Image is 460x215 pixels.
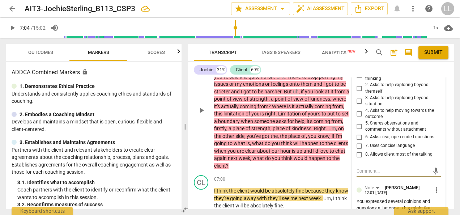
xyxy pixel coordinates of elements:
[258,89,264,94] span: be
[325,89,331,94] span: at
[209,50,237,55] span: Transcript
[311,126,314,131] span: .
[274,203,283,208] span: fine
[365,185,374,191] div: Note
[214,126,226,131] span: firstly
[222,203,235,208] span: client
[354,82,438,94] label: Coach asks questions to help the client explore beyond the client's current thinking or feeling t...
[365,120,438,133] span: 5. Shares observations and comments without attachment
[287,104,292,109] span: is
[332,133,336,139] span: if
[214,96,227,102] span: point
[354,142,438,150] label: Coach uses language that is generally clear and concise.
[336,111,342,117] span: to
[246,111,251,117] span: of
[227,148,237,154] span: you
[231,2,290,15] button: Assessment
[12,146,176,176] p: Partners with the client and relevant stakeholders to create clear agreements about the coaching ...
[441,2,454,15] div: LL
[231,89,241,94] span: and
[48,21,61,34] button: Volume
[294,155,308,161] span: would
[6,21,19,34] button: Play
[250,140,252,146] span: ,
[194,175,208,190] div: Change speaker
[305,188,325,194] span: because
[234,140,246,146] span: what
[326,81,335,87] span: got
[280,148,292,154] span: hour
[278,133,280,139] span: ,
[245,148,257,154] span: clear
[200,66,213,73] div: Jochie
[214,195,230,201] span: they're
[227,96,233,102] span: of
[252,89,258,94] span: to
[218,118,241,124] span: boundary
[429,22,443,34] div: 1x
[251,111,265,117] span: yours
[343,104,344,109] span: ,
[214,74,229,80] span: you've
[31,25,46,31] span: / 15:02
[365,107,438,120] span: 4. Asks to help moving towards the outcome
[229,126,233,131] span: a
[250,188,265,194] span: would
[226,126,229,131] span: ,
[335,89,346,94] span: from
[180,206,189,214] span: compare_arrows
[244,133,247,139] span: ,
[141,4,150,13] div: All changes saved
[389,48,398,57] span: post_add
[310,96,330,102] span: kindness
[308,74,319,80] span: stop
[50,24,59,32] span: volume_up
[304,118,307,124] span: ,
[351,2,388,15] button: Export
[261,74,274,80] span: harsh
[262,133,271,139] span: got
[295,118,304,124] span: help
[226,163,229,169] span: ?
[301,89,305,94] span: if
[354,133,438,142] label: Coach asks clear, direct, primarily open-ended questions, one at a time, at a pace that allows fo...
[327,155,332,161] span: to
[314,126,326,131] span: Right
[20,111,94,118] p: 2. Embodies a Coaching Mindset
[257,148,272,154] span: about
[272,188,296,194] span: absolutely
[8,24,17,32] span: play_arrow
[288,133,301,139] span: place
[365,134,434,140] span: 6. Asks clear, open-ended questions
[430,166,441,176] button: Add voice comment
[280,133,288,139] span: the
[309,195,321,201] span: week
[365,143,415,149] span: 7. Uses concise language
[216,66,226,73] div: 31%
[335,148,345,154] span: chat
[25,4,135,13] h2: AIT3-JochieSterling_B113_CSP3
[276,118,287,124] span: asks
[332,96,346,102] span: where
[281,89,284,94] span: .
[17,186,176,201] p: Coach partners with the client to identify or reconfirm what the client wants to accomplish in th...
[265,155,272,161] span: do
[214,176,225,182] span: 07:00
[321,195,323,201] span: .
[354,4,384,13] span: Export
[298,195,309,201] span: next
[268,104,272,109] span: ?
[319,148,329,154] span: love
[244,203,250,208] span: be
[230,195,244,201] span: going
[214,111,223,117] span: this
[365,185,382,191] div: Note
[272,104,287,109] span: Where
[244,74,248,80] span: is
[228,155,239,161] span: next
[243,89,252,94] span: got
[287,96,293,102] span: of
[318,133,329,139] span: know
[274,74,276,80] span: .
[291,126,311,131] span: kindness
